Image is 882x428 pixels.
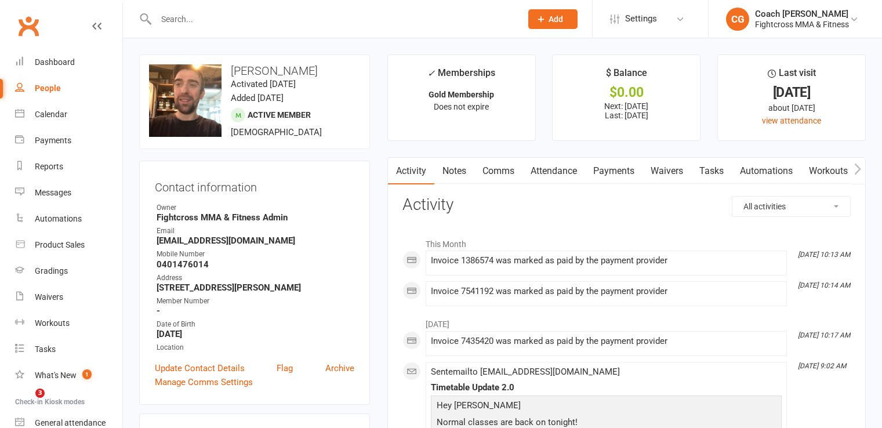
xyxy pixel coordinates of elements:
strong: - [157,306,354,316]
a: view attendance [762,116,821,125]
div: Email [157,226,354,237]
span: [DEMOGRAPHIC_DATA] [231,127,322,137]
p: Hey [PERSON_NAME] [434,398,779,415]
div: What's New [35,371,77,380]
div: about [DATE] [728,101,855,114]
a: Tasks [15,336,122,362]
div: Messages [35,188,71,197]
strong: 0401476014 [157,259,354,270]
a: Automations [15,206,122,232]
span: 3 [35,389,45,398]
strong: [EMAIL_ADDRESS][DOMAIN_NAME] [157,235,354,246]
p: Next: [DATE] Last: [DATE] [563,101,689,120]
h3: Contact information [155,176,354,194]
a: People [15,75,122,101]
div: [DATE] [728,86,855,99]
a: Clubworx [14,12,43,41]
span: Active member [248,110,311,119]
i: [DATE] 10:14 AM [798,281,850,289]
strong: [DATE] [157,329,354,339]
div: Location [157,342,354,353]
div: $ Balance [606,66,647,86]
a: Tasks [691,158,732,184]
a: Manage Comms Settings [155,375,253,389]
a: Notes [434,158,474,184]
img: image1691719608.png [149,64,222,137]
strong: Fightcross MMA & Fitness Admin [157,212,354,223]
div: Date of Birth [157,319,354,330]
div: Last visit [768,66,816,86]
div: Coach [PERSON_NAME] [755,9,849,19]
a: Workouts [801,158,856,184]
button: Add [528,9,578,29]
div: Payments [35,136,71,145]
div: Mobile Number [157,249,354,260]
span: 1 [82,369,92,379]
li: This Month [402,232,851,251]
a: Payments [585,158,643,184]
a: Comms [474,158,522,184]
div: $0.00 [563,86,689,99]
div: Tasks [35,344,56,354]
strong: [STREET_ADDRESS][PERSON_NAME] [157,282,354,293]
i: [DATE] 9:02 AM [798,362,846,370]
div: Waivers [35,292,63,302]
i: [DATE] 10:13 AM [798,251,850,259]
span: Add [549,14,563,24]
div: Dashboard [35,57,75,67]
a: Flag [277,361,293,375]
a: Waivers [15,284,122,310]
span: Settings [625,6,657,32]
div: General attendance [35,418,106,427]
div: Product Sales [35,240,85,249]
a: Attendance [522,158,585,184]
iframe: Intercom live chat [12,389,39,416]
h3: Activity [402,196,851,214]
span: Does not expire [434,102,489,111]
div: Automations [35,214,82,223]
a: Reports [15,154,122,180]
a: Messages [15,180,122,206]
div: Memberships [427,66,495,87]
a: Product Sales [15,232,122,258]
div: People [35,84,61,93]
a: Workouts [15,310,122,336]
a: What's New1 [15,362,122,389]
a: Automations [732,158,801,184]
div: Address [157,273,354,284]
a: Archive [325,361,354,375]
div: Invoice 7541192 was marked as paid by the payment provider [431,286,782,296]
div: Fightcross MMA & Fitness [755,19,849,30]
div: Owner [157,202,354,213]
div: Invoice 7435420 was marked as paid by the payment provider [431,336,782,346]
div: Timetable Update 2.0 [431,383,782,393]
div: Calendar [35,110,67,119]
time: Added [DATE] [231,93,284,103]
li: [DATE] [402,312,851,331]
span: Sent email to [EMAIL_ADDRESS][DOMAIN_NAME] [431,367,620,377]
a: Payments [15,128,122,154]
a: Activity [388,158,434,184]
time: Activated [DATE] [231,79,296,89]
a: Calendar [15,101,122,128]
input: Search... [153,11,513,27]
div: Member Number [157,296,354,307]
a: Gradings [15,258,122,284]
div: Gradings [35,266,68,275]
a: Update Contact Details [155,361,245,375]
div: Invoice 1386574 was marked as paid by the payment provider [431,256,782,266]
h3: [PERSON_NAME] [149,64,360,77]
a: Dashboard [15,49,122,75]
a: Waivers [643,158,691,184]
i: [DATE] 10:17 AM [798,331,850,339]
div: Workouts [35,318,70,328]
strong: Gold Membership [429,90,494,99]
i: ✓ [427,68,435,79]
div: CG [726,8,749,31]
div: Reports [35,162,63,171]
